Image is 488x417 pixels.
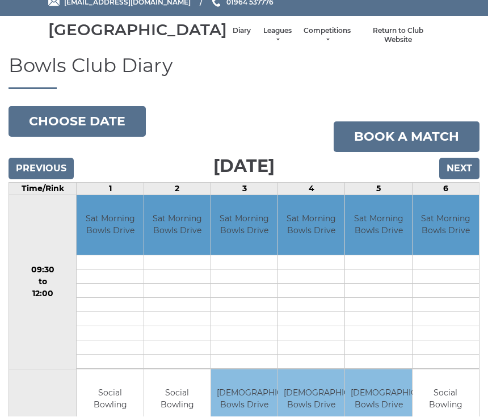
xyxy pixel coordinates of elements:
a: Book a match [334,122,479,153]
a: Competitions [304,27,351,45]
td: Sat Morning Bowls Drive [413,196,479,255]
td: 2 [144,183,211,196]
td: Sat Morning Bowls Drive [144,196,211,255]
td: 3 [211,183,277,196]
td: 4 [278,183,345,196]
td: 5 [345,183,412,196]
td: 09:30 to 12:00 [9,196,77,370]
td: 6 [412,183,479,196]
td: Sat Morning Bowls Drive [77,196,143,255]
td: Sat Morning Bowls Drive [278,196,344,255]
td: Time/Rink [9,183,77,196]
button: Choose date [9,107,146,137]
td: Sat Morning Bowls Drive [345,196,411,255]
a: Return to Club Website [362,27,434,45]
input: Next [439,158,479,180]
div: [GEOGRAPHIC_DATA] [48,22,227,39]
td: 1 [77,183,144,196]
a: Diary [233,27,251,36]
a: Leagues [262,27,292,45]
input: Previous [9,158,74,180]
td: Sat Morning Bowls Drive [211,196,277,255]
h1: Bowls Club Diary [9,56,479,90]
